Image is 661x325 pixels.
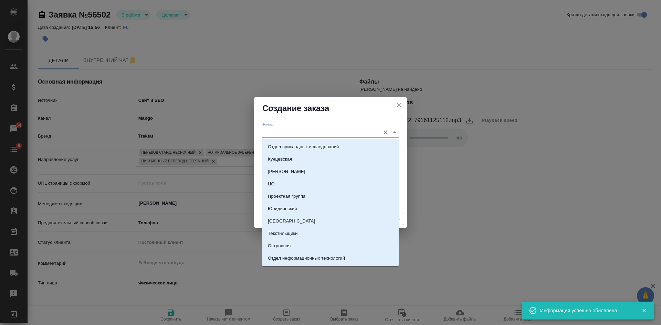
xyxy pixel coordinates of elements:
[394,100,404,110] button: close
[268,156,292,163] p: Кунцевская
[268,193,305,200] p: Проектная группа
[637,307,651,314] button: Закрыть
[390,128,399,137] button: Close
[262,103,399,114] h2: Создание заказа
[268,255,345,262] p: Отдел информационных технологий
[268,218,315,225] p: [GEOGRAPHIC_DATA]
[268,205,297,212] p: Юридический
[381,128,390,137] button: Очистить
[268,143,339,150] p: Отдел прикладных исследований
[262,123,275,126] label: Филиал
[268,168,305,175] p: [PERSON_NAME]
[540,307,631,314] div: Информация успешно обновлена
[268,181,275,187] p: ЦО
[268,242,291,249] p: Островная
[268,230,298,237] p: Текстильщики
